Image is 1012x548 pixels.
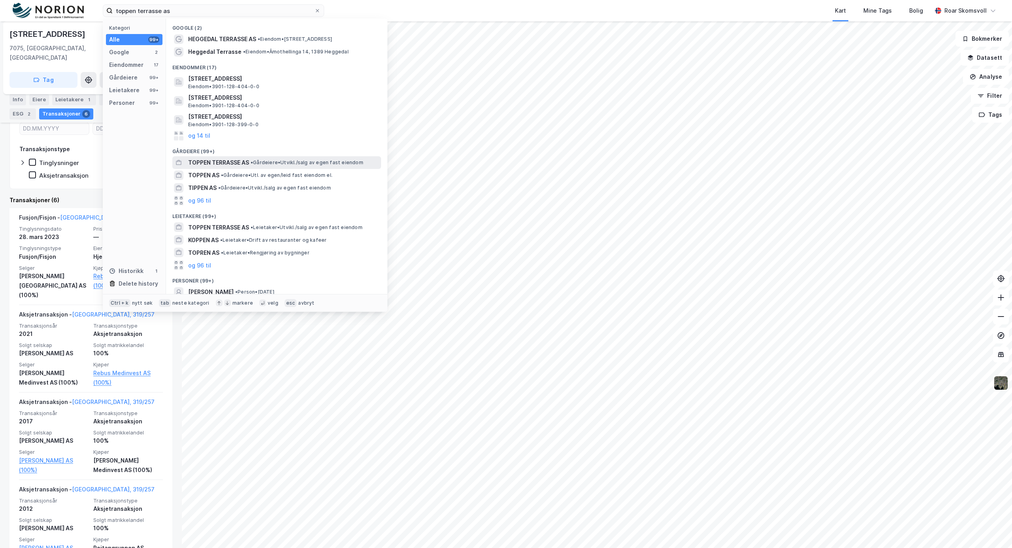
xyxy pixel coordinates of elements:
[93,123,162,135] input: DD.MM.YYYY
[188,74,378,83] span: [STREET_ADDRESS]
[243,49,245,55] span: •
[19,271,89,300] div: [PERSON_NAME][GEOGRAPHIC_DATA] AS (100%)
[99,94,129,105] div: Datasett
[85,96,93,104] div: 1
[19,226,89,232] span: Tinglysningsdato
[188,287,234,297] span: [PERSON_NAME]
[188,260,211,270] button: og 96 til
[19,485,155,497] div: Aksjetransaksjon -
[9,44,110,63] div: 7075, [GEOGRAPHIC_DATA], [GEOGRAPHIC_DATA]
[188,93,378,102] span: [STREET_ADDRESS]
[93,245,163,252] span: Eierskapstype
[285,299,297,307] div: esc
[188,112,378,121] span: [STREET_ADDRESS]
[148,36,159,43] div: 99+
[19,265,89,271] span: Selger
[19,397,155,410] div: Aksjetransaksjon -
[109,299,130,307] div: Ctrl + k
[243,49,349,55] span: Eiendom • Åmothellinga 14, 1389 Heggedal
[93,456,163,475] div: [PERSON_NAME] Medinvest AS (100%)
[148,100,159,106] div: 99+
[93,368,163,387] a: Rebus Medinvest AS (100%)
[93,517,163,523] span: Solgt matrikkelandel
[188,131,210,140] button: og 14 til
[93,226,163,232] span: Pris
[221,172,223,178] span: •
[93,252,163,262] div: Hjemmelshaver
[9,28,87,40] div: [STREET_ADDRESS]
[251,224,363,231] span: Leietaker • Utvikl./salg av egen fast eiendom
[93,504,163,514] div: Aksjetransaksjon
[25,110,33,118] div: 2
[19,144,70,154] div: Transaksjonstype
[93,410,163,417] span: Transaksjonstype
[93,232,163,242] div: —
[109,73,138,82] div: Gårdeiere
[109,25,162,31] div: Kategori
[13,3,84,19] img: norion-logo.80e7a08dc31c2e691866.png
[19,349,89,358] div: [PERSON_NAME] AS
[109,47,129,57] div: Google
[19,497,89,504] span: Transaksjonsår
[93,536,163,543] span: Kjøper
[19,449,89,455] span: Selger
[972,510,1012,548] iframe: Chat Widget
[258,36,260,42] span: •
[220,237,327,243] span: Leietaker • Drift av restauranter og kafeer
[188,171,219,180] span: TOPPEN AS
[188,235,219,245] span: KOPPEN AS
[9,72,77,88] button: Tag
[221,250,223,256] span: •
[188,34,256,44] span: HEGGEDAL TERRASSE AS
[166,19,387,33] div: Google (2)
[93,449,163,455] span: Kjøper
[944,6,987,15] div: Roar Skomsvoll
[119,279,158,288] div: Delete history
[188,102,259,109] span: Eiendom • 3901-128-404-0-0
[19,429,89,436] span: Solgt selskap
[153,62,159,68] div: 17
[235,289,238,295] span: •
[39,159,79,167] div: Tinglysninger
[19,232,89,242] div: 28. mars 2023
[188,47,242,57] span: Heggedal Terrasse
[166,142,387,156] div: Gårdeiere (99+)
[93,436,163,446] div: 100%
[232,300,253,306] div: markere
[19,417,89,426] div: 2017
[835,6,846,15] div: Kart
[153,268,159,274] div: 1
[19,322,89,329] span: Transaksjonsår
[218,185,331,191] span: Gårdeiere • Utvikl./salg av egen fast eiendom
[251,159,253,165] span: •
[39,108,93,119] div: Transaksjoner
[109,266,143,276] div: Historikk
[72,398,155,405] a: [GEOGRAPHIC_DATA], 319/257
[188,83,259,90] span: Eiendom • 3901-128-404-0-0
[258,36,332,42] span: Eiendom • [STREET_ADDRESS]
[235,289,274,295] span: Person • [DATE]
[188,223,249,232] span: TOPPEN TERRASSE AS
[251,224,253,230] span: •
[109,85,140,95] div: Leietakere
[72,311,155,318] a: [GEOGRAPHIC_DATA], 319/257
[93,523,163,533] div: 100%
[221,172,332,178] span: Gårdeiere • Utl. av egen/leid fast eiendom el.
[159,299,171,307] div: tab
[93,342,163,349] span: Solgt matrikkelandel
[19,523,89,533] div: [PERSON_NAME] AS
[109,98,135,108] div: Personer
[909,6,923,15] div: Bolig
[9,195,172,205] div: Transaksjoner (6)
[113,5,314,17] input: Søk på adresse, matrikkel, gårdeiere, leietakere eller personer
[268,300,278,306] div: velg
[220,237,223,243] span: •
[19,342,89,349] span: Solgt selskap
[93,429,163,436] span: Solgt matrikkelandel
[93,417,163,426] div: Aksjetransaksjon
[166,207,387,221] div: Leietakere (99+)
[93,329,163,339] div: Aksjetransaksjon
[19,361,89,368] span: Selger
[19,436,89,446] div: [PERSON_NAME] AS
[148,87,159,93] div: 99+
